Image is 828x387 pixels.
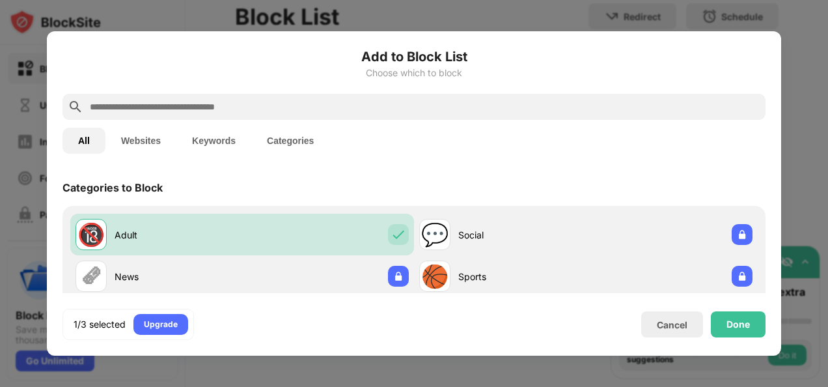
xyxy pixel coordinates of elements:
[68,99,83,115] img: search.svg
[251,128,329,154] button: Categories
[62,128,105,154] button: All
[77,222,105,248] div: 🔞
[421,222,448,248] div: 💬
[62,68,766,78] div: Choose which to block
[105,128,176,154] button: Websites
[421,263,448,290] div: 🏀
[74,318,126,331] div: 1/3 selected
[62,181,163,194] div: Categories to Block
[80,263,102,290] div: 🗞
[115,228,242,242] div: Adult
[115,270,242,283] div: News
[144,318,178,331] div: Upgrade
[458,270,586,283] div: Sports
[176,128,251,154] button: Keywords
[657,319,687,330] div: Cancel
[726,319,750,330] div: Done
[62,47,766,66] h6: Add to Block List
[458,228,586,242] div: Social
